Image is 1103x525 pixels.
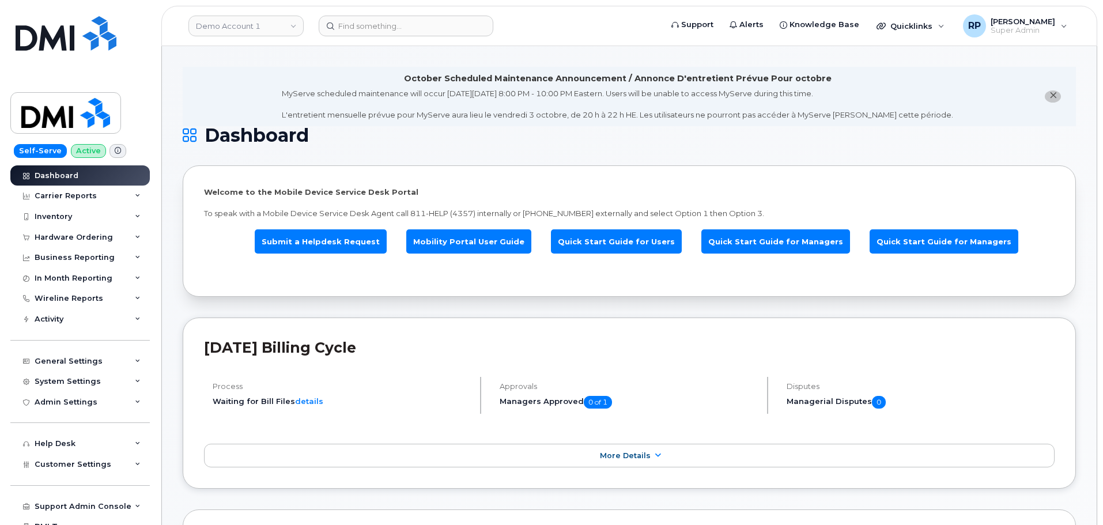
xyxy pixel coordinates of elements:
h5: Managers Approved [500,396,757,409]
span: More Details [600,451,651,460]
div: MyServe scheduled maintenance will occur [DATE][DATE] 8:00 PM - 10:00 PM Eastern. Users will be u... [282,88,953,120]
span: 0 of 1 [584,396,612,409]
a: Mobility Portal User Guide [406,229,531,254]
li: Waiting for Bill Files [213,396,470,407]
a: Quick Start Guide for Managers [870,229,1018,254]
h2: [DATE] Billing Cycle [204,339,1055,356]
p: Welcome to the Mobile Device Service Desk Portal [204,187,1055,198]
h5: Managerial Disputes [787,396,1055,409]
span: 0 [872,396,886,409]
span: Dashboard [205,127,309,144]
h4: Approvals [500,382,757,391]
h4: Disputes [787,382,1055,391]
a: Quick Start Guide for Users [551,229,682,254]
a: Submit a Helpdesk Request [255,229,387,254]
a: details [295,396,323,406]
p: To speak with a Mobile Device Service Desk Agent call 811-HELP (4357) internally or [PHONE_NUMBER... [204,208,1055,219]
h4: Process [213,382,470,391]
a: Quick Start Guide for Managers [701,229,850,254]
div: October Scheduled Maintenance Announcement / Annonce D'entretient Prévue Pour octobre [404,73,832,85]
button: close notification [1045,90,1061,103]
